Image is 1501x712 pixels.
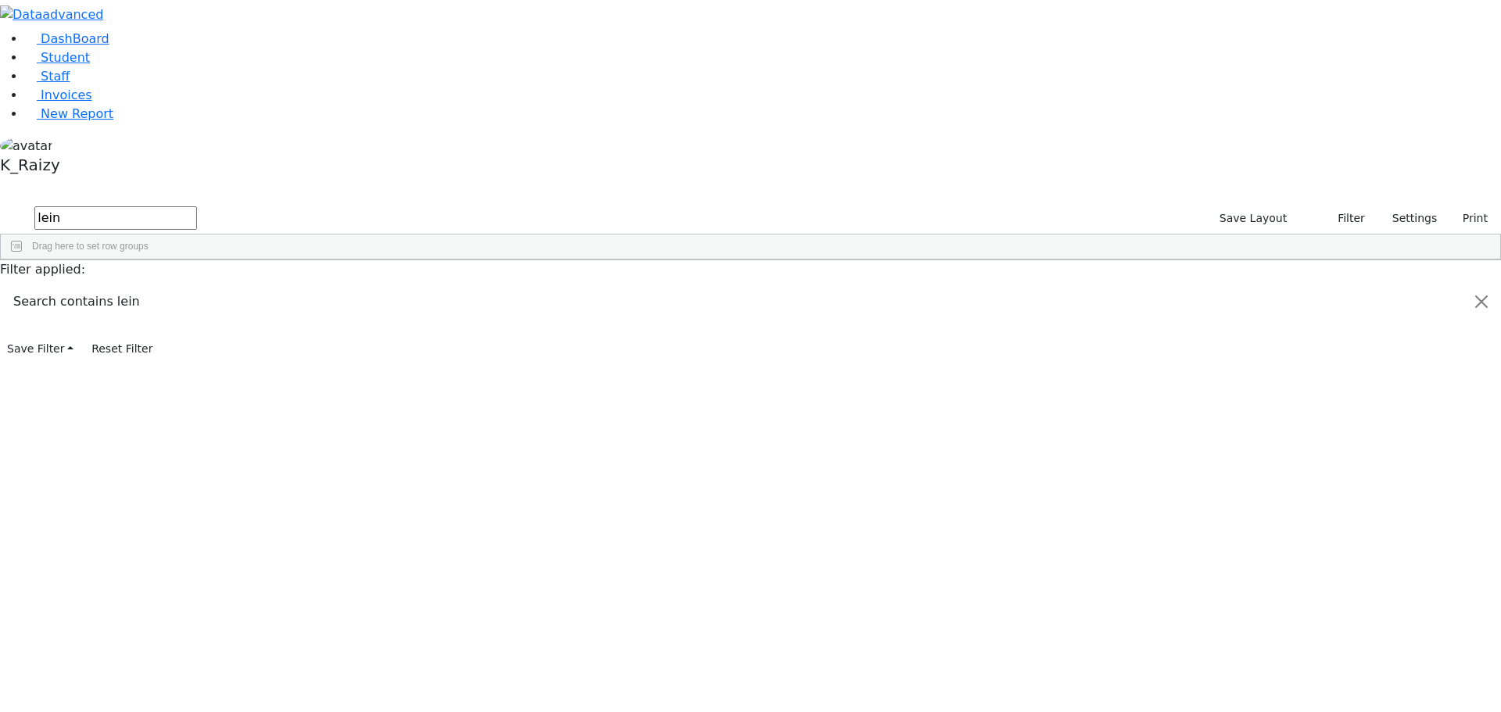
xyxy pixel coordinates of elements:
[25,31,109,46] a: DashBoard
[25,106,113,121] a: New Report
[1213,206,1294,231] button: Save Layout
[25,69,70,84] a: Staff
[84,337,159,361] button: Reset Filter
[1372,206,1444,231] button: Settings
[41,50,90,65] span: Student
[1317,206,1372,231] button: Filter
[32,241,149,252] span: Drag here to set row groups
[25,88,92,102] a: Invoices
[1444,206,1495,231] button: Print
[25,50,90,65] a: Student
[41,88,92,102] span: Invoices
[1463,280,1500,324] button: Close
[41,106,113,121] span: New Report
[41,31,109,46] span: DashBoard
[34,206,197,230] input: Search
[41,69,70,84] span: Staff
